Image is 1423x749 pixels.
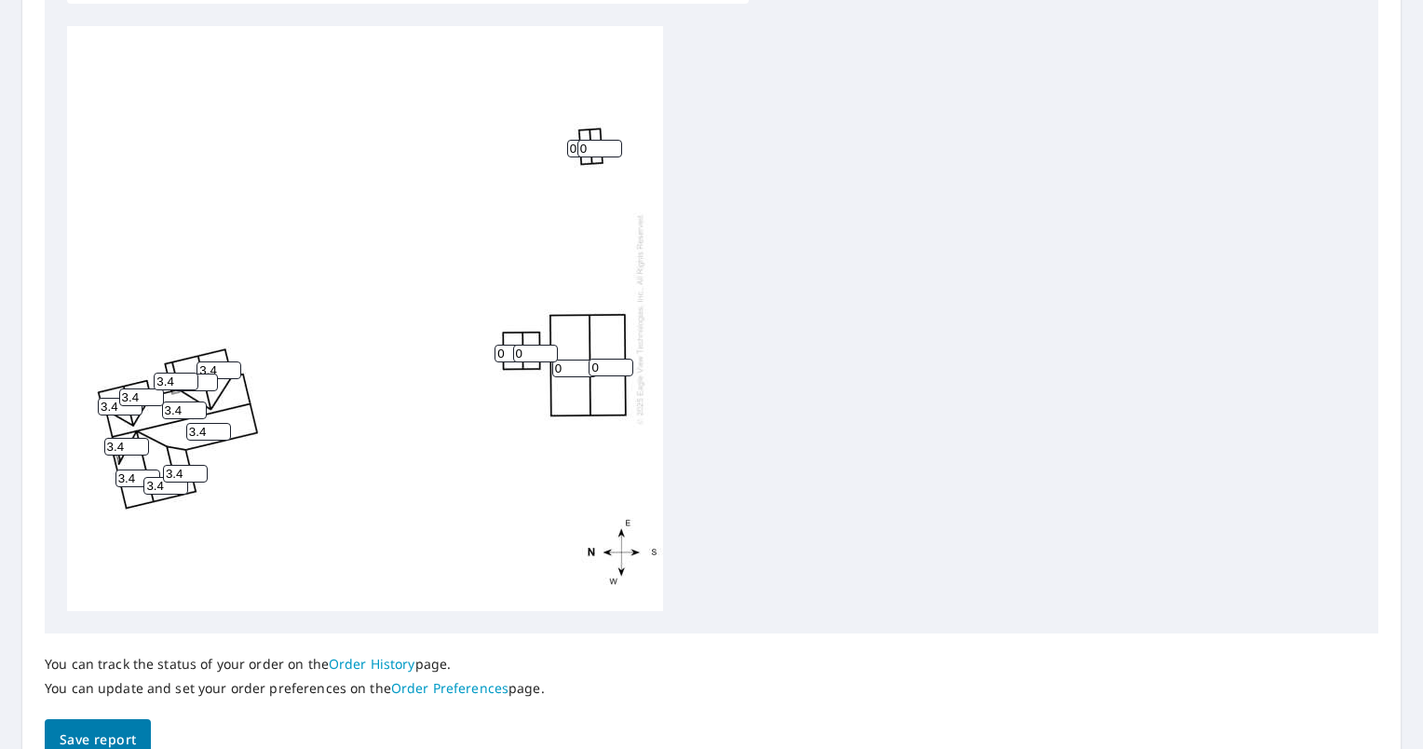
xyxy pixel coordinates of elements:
[391,679,508,697] a: Order Preferences
[329,655,415,673] a: Order History
[45,680,545,697] p: You can update and set your order preferences on the page.
[45,656,545,673] p: You can track the status of your order on the page.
